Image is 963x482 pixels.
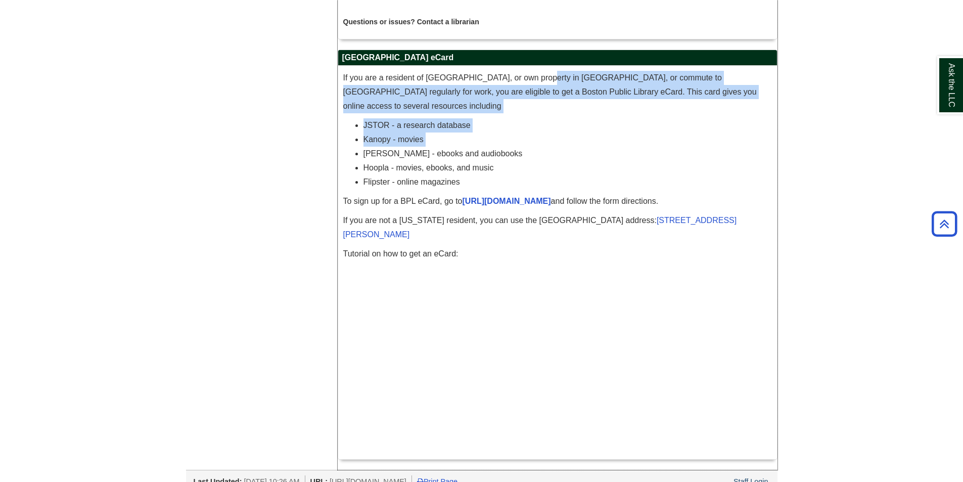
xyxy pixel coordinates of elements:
[343,194,772,208] p: To sign up for a BPL eCard, go to and follow the form directions.
[363,118,772,133] li: JSTOR - a research database
[363,147,772,161] li: [PERSON_NAME] - ebooks and audiobooks
[363,175,772,189] li: Flipster - online magazines
[363,161,772,175] li: Hoopla - movies, ebooks, and music
[343,18,479,26] strong: Questions or issues? Contact a librarian
[363,133,772,147] li: Kanopy - movies
[343,266,626,425] iframe: YouTube video player
[343,71,772,113] p: If you are a resident of [GEOGRAPHIC_DATA], or own property in [GEOGRAPHIC_DATA], or commute to [...
[463,197,551,205] a: [URL][DOMAIN_NAME]
[343,213,772,242] p: If you are not a [US_STATE] resident, you can use the [GEOGRAPHIC_DATA] address:
[928,217,960,231] a: Back to Top
[343,247,772,261] p: Tutorial on how to get an eCard:
[338,50,777,66] h2: [GEOGRAPHIC_DATA] eCard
